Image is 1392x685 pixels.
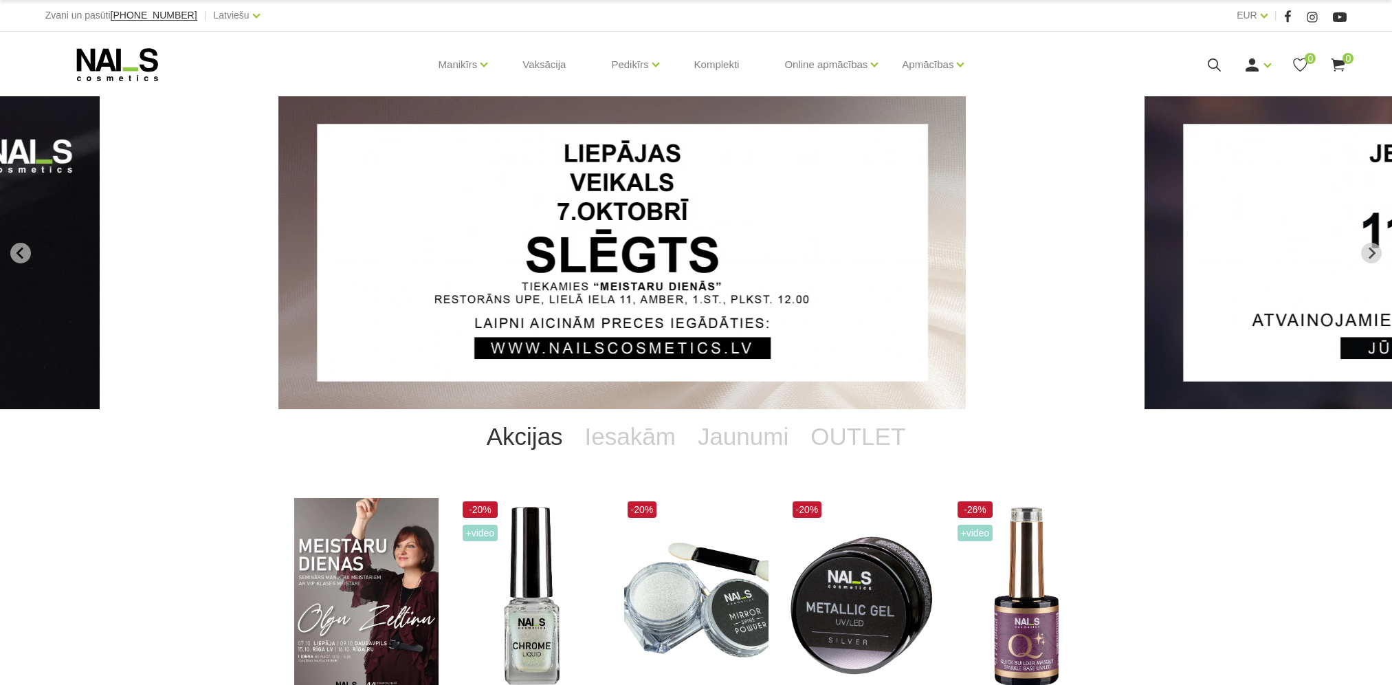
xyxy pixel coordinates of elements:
[45,7,197,24] div: Zvani un pasūti
[111,10,197,21] a: [PHONE_NUMBER]
[463,501,498,518] span: -20%
[1292,56,1309,74] a: 0
[902,37,953,92] a: Apmācības
[1329,56,1347,74] a: 0
[574,409,687,464] a: Iesakām
[784,37,868,92] a: Online apmācības
[628,501,657,518] span: -20%
[10,243,31,263] button: Go to last slide
[1274,7,1277,24] span: |
[1343,53,1354,64] span: 0
[476,409,574,464] a: Akcijas
[1237,7,1257,23] a: EUR
[204,7,207,24] span: |
[799,409,916,464] a: OUTLET
[214,7,250,23] a: Latviešu
[278,96,1114,409] li: 1 of 13
[439,37,478,92] a: Manikīrs
[687,409,799,464] a: Jaunumi
[463,525,498,541] span: +Video
[958,525,993,541] span: +Video
[1305,53,1316,64] span: 0
[511,32,577,98] a: Vaksācija
[611,37,648,92] a: Pedikīrs
[793,501,822,518] span: -20%
[683,32,751,98] a: Komplekti
[958,501,993,518] span: -26%
[1361,243,1382,263] button: Next slide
